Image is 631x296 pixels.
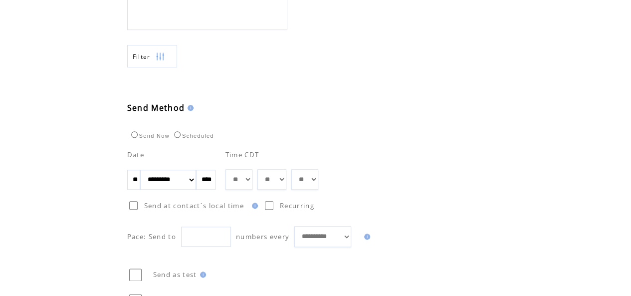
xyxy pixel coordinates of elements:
span: numbers every [236,232,289,241]
span: Send Method [127,102,185,113]
img: filters.png [156,45,165,68]
a: Filter [127,45,177,67]
span: Date [127,150,144,159]
span: Pace: Send to [127,232,176,241]
input: Send Now [131,131,138,138]
span: Send at contact`s local time [144,201,244,210]
span: Send as test [153,270,197,279]
label: Scheduled [172,133,214,139]
img: help.gif [185,105,194,111]
img: help.gif [249,203,258,209]
span: Show filters [133,52,151,61]
span: Recurring [280,201,314,210]
img: help.gif [197,272,206,278]
input: Scheduled [174,131,181,138]
img: help.gif [361,234,370,240]
label: Send Now [129,133,170,139]
span: Time CDT [225,150,259,159]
